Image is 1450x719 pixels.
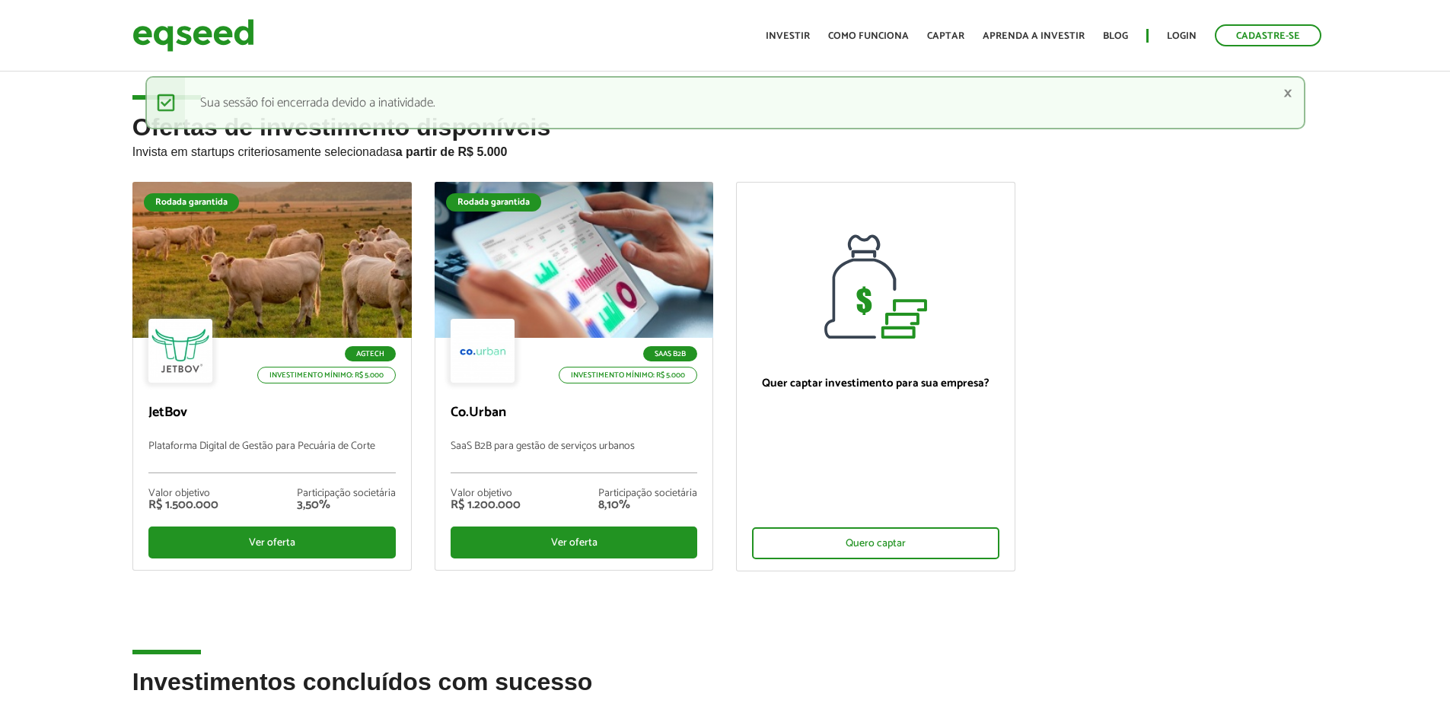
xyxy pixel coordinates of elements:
[148,405,396,422] p: JetBov
[148,499,218,511] div: R$ 1.500.000
[736,182,1015,571] a: Quer captar investimento para sua empresa? Quero captar
[148,527,396,558] div: Ver oferta
[927,31,964,41] a: Captar
[148,441,396,473] p: Plataforma Digital de Gestão para Pecuária de Corte
[145,76,1305,129] div: Sua sessão foi encerrada devido a inatividade.
[752,377,999,390] p: Quer captar investimento para sua empresa?
[148,488,218,499] div: Valor objetivo
[132,141,1318,159] p: Invista em startups criteriosamente selecionadas
[132,182,412,571] a: Rodada garantida Agtech Investimento mínimo: R$ 5.000 JetBov Plataforma Digital de Gestão para Pe...
[451,499,521,511] div: R$ 1.200.000
[144,193,239,212] div: Rodada garantida
[451,488,521,499] div: Valor objetivo
[396,145,508,158] strong: a partir de R$ 5.000
[983,31,1085,41] a: Aprenda a investir
[451,405,698,422] p: Co.Urban
[297,499,396,511] div: 3,50%
[451,527,698,558] div: Ver oferta
[435,182,714,571] a: Rodada garantida SaaS B2B Investimento mínimo: R$ 5.000 Co.Urban SaaS B2B para gestão de serviços...
[598,499,697,511] div: 8,10%
[766,31,810,41] a: Investir
[643,346,697,361] p: SaaS B2B
[446,193,541,212] div: Rodada garantida
[598,488,697,499] div: Participação societária
[132,669,1318,718] h2: Investimentos concluídos com sucesso
[297,488,396,499] div: Participação societária
[1283,85,1292,101] a: ×
[132,114,1318,182] h2: Ofertas de investimento disponíveis
[559,367,697,383] p: Investimento mínimo: R$ 5.000
[752,527,999,559] div: Quero captar
[132,15,254,56] img: EqSeed
[451,441,698,473] p: SaaS B2B para gestão de serviços urbanos
[257,367,396,383] p: Investimento mínimo: R$ 5.000
[1215,24,1321,46] a: Cadastre-se
[828,31,909,41] a: Como funciona
[345,346,396,361] p: Agtech
[1167,31,1197,41] a: Login
[1103,31,1128,41] a: Blog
